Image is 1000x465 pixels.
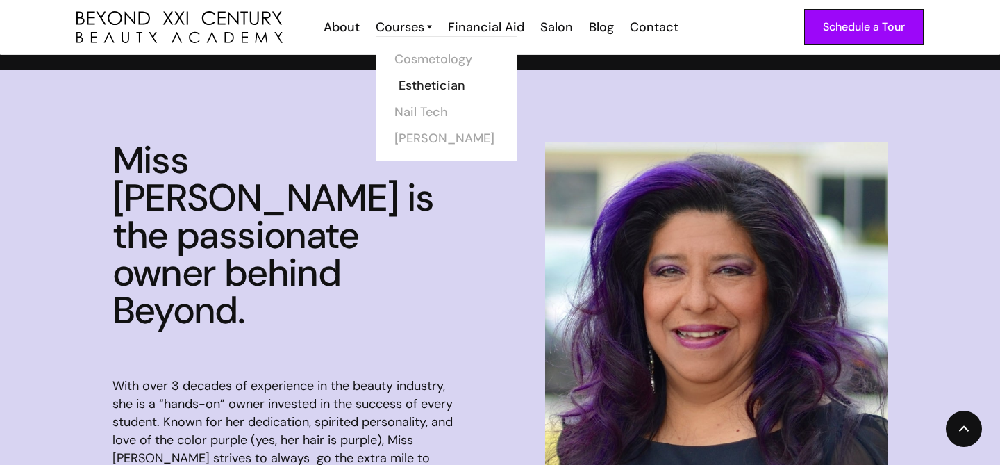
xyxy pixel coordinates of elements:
div: Courses [376,18,424,36]
a: Financial Aid [439,18,531,36]
a: Blog [580,18,621,36]
a: Courses [376,18,432,36]
img: beyond 21st century beauty academy logo [76,11,283,44]
a: Cosmetology [394,46,499,72]
a: Esthetician [399,72,503,99]
div: Schedule a Tour [823,18,905,36]
nav: Courses [376,36,517,161]
div: Contact [630,18,678,36]
a: Contact [621,18,685,36]
a: [PERSON_NAME] [394,125,499,152]
a: Salon [531,18,580,36]
h4: Miss [PERSON_NAME] is the passionate owner behind Beyond. [112,142,456,329]
div: About [324,18,360,36]
div: Blog [589,18,614,36]
a: home [76,11,283,44]
a: Schedule a Tour [804,9,924,45]
a: About [315,18,367,36]
div: Financial Aid [448,18,524,36]
div: Salon [540,18,573,36]
a: Nail Tech [394,99,499,125]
